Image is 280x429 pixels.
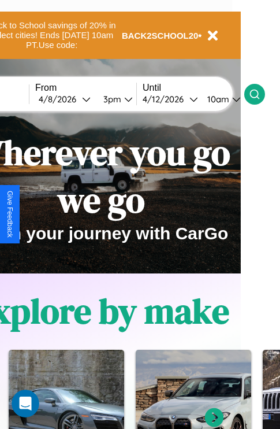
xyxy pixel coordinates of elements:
[198,93,244,105] button: 10am
[12,390,39,417] iframe: Intercom live chat
[201,94,232,105] div: 10am
[122,31,199,40] b: BACK2SCHOOL20
[35,93,94,105] button: 4/8/2026
[35,83,136,93] label: From
[143,94,189,105] div: 4 / 12 / 2026
[98,94,124,105] div: 3pm
[143,83,244,93] label: Until
[39,94,82,105] div: 4 / 8 / 2026
[6,191,14,238] div: Give Feedback
[94,93,136,105] button: 3pm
